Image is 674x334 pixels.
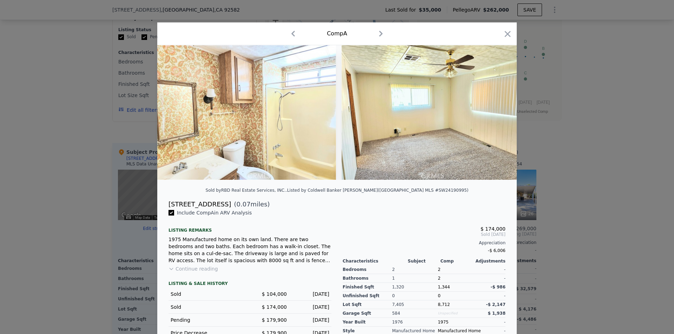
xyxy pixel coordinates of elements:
div: Listed by Coldwell Banker [PERSON_NAME] ([GEOGRAPHIC_DATA] MLS #SW24190995) [287,188,469,193]
img: Property Img [342,45,521,180]
div: Lot Sqft [343,300,392,309]
div: Comp A [327,29,347,38]
span: $ 104,000 [262,291,287,297]
button: Continue reading [168,265,218,272]
span: -$ 2,147 [486,302,505,307]
div: Listing remarks [168,222,331,233]
div: [STREET_ADDRESS] [168,199,231,209]
div: [DATE] [292,316,329,323]
span: 8,712 [438,302,450,307]
span: $ 174,000 [481,226,505,232]
span: -$ 6,006 [488,248,505,253]
div: - [481,318,505,327]
div: 1975 Manufactured home on its own land. There are two bedrooms and two baths. Each bedroom has a ... [168,236,331,264]
div: Sold by RBD Real Estate Services, INC. . [206,188,287,193]
div: Unspecified [438,309,481,318]
span: Sold [DATE] [343,232,505,237]
span: 0.07 [237,200,251,208]
span: $ 174,000 [262,304,287,310]
div: Sold [171,304,244,311]
span: $ 1,938 [488,311,505,316]
span: 0 [438,293,441,298]
div: [DATE] [292,304,329,311]
div: Adjustments [473,258,505,264]
span: ( miles) [231,199,270,209]
div: Appreciation [343,240,505,246]
div: Garage Sqft [343,309,392,318]
div: 1 [392,274,438,283]
div: Characteristics [343,258,408,264]
div: Finished Sqft [343,283,392,292]
div: 584 [392,309,438,318]
div: Year Built [343,318,392,327]
div: LISTING & SALE HISTORY [168,281,331,288]
div: 2 [438,274,481,283]
div: - [481,292,505,300]
div: Sold [171,291,244,298]
div: Bathrooms [343,274,392,283]
div: Comp [440,258,473,264]
div: 7,405 [392,300,438,309]
div: 1,320 [392,283,438,292]
div: Unfinished Sqft [343,292,392,300]
div: 1975 [438,318,481,327]
div: 2 [392,265,438,274]
div: [DATE] [292,291,329,298]
span: $ 179,900 [262,317,287,323]
div: - [481,265,505,274]
div: 1976 [392,318,438,327]
div: 0 [392,292,438,300]
span: 1,344 [438,285,450,289]
span: 2 [438,267,441,272]
span: -$ 986 [490,285,505,289]
div: Bedrooms [343,265,392,274]
div: Pending [171,316,244,323]
div: Subject [408,258,441,264]
img: Property Img [156,45,336,180]
div: - [481,274,505,283]
span: Include Comp A in ARV Analysis [174,210,255,216]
